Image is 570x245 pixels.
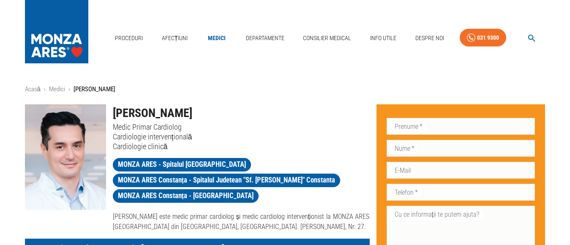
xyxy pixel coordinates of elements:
[113,122,370,132] p: Medic Primar Cardiolog
[74,84,115,94] p: [PERSON_NAME]
[25,104,106,210] img: Dr. Nicolae Cârstea
[158,30,191,47] a: Afecțiuni
[412,30,447,47] a: Despre Noi
[25,84,545,94] nav: breadcrumb
[113,174,341,187] a: MONZA ARES Constanța - Spitalul Judetean "Sf. [PERSON_NAME]" Constanta
[44,84,46,94] li: ›
[49,85,65,93] a: Medici
[113,175,341,185] span: MONZA ARES Constanța - Spitalul Judetean "Sf. [PERSON_NAME]" Constanta
[300,30,355,47] a: Consilier Medical
[68,84,70,94] li: ›
[113,104,370,122] h1: [PERSON_NAME]
[112,30,146,47] a: Proceduri
[203,30,230,47] a: Medici
[113,142,370,151] p: Cardiologie clinică
[113,132,370,142] p: Cardiologie intervențională
[477,33,499,43] div: 031 9300
[367,30,400,47] a: Info Utile
[113,158,251,171] a: MONZA ARES - Spitalul [GEOGRAPHIC_DATA]
[113,212,370,232] p: [PERSON_NAME] este medic primar cardiolog și medic cardiolog intervenționist la MONZA ARES [GEOGR...
[243,30,288,47] a: Departamente
[113,159,251,170] span: MONZA ARES - Spitalul [GEOGRAPHIC_DATA]
[113,189,259,203] a: MONZA ARES Constanța - [GEOGRAPHIC_DATA]
[25,85,41,93] a: Acasă
[460,29,506,47] a: 031 9300
[113,191,259,201] span: MONZA ARES Constanța - [GEOGRAPHIC_DATA]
